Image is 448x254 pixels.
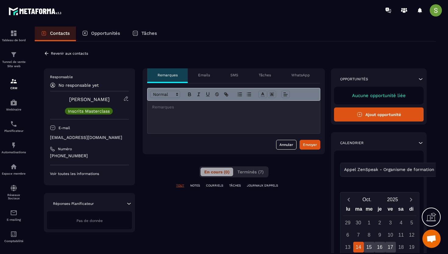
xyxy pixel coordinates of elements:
a: formationformationTunnel de vente Site web [2,46,26,73]
a: accountantaccountantComptabilité [2,226,26,247]
p: Tâches [141,31,157,36]
div: 4 [396,217,407,228]
div: 14 [353,242,364,252]
div: 29 [343,217,353,228]
button: En cours (0) [201,168,233,176]
button: Ajout opportunité [334,107,424,122]
input: Search for option [436,166,440,173]
div: je [375,205,385,216]
div: 13 [343,242,353,252]
a: formationformationCRM [2,73,26,94]
a: Opportunités [76,27,126,41]
p: Opportunités [91,31,120,36]
div: 8 [364,230,375,240]
img: accountant [10,230,17,238]
p: Webinaire [2,108,26,111]
a: automationsautomationsEspace membre [2,158,26,180]
div: 15 [364,242,375,252]
p: Revenir aux contacts [51,51,88,56]
div: 19 [407,242,417,252]
p: E-mail [59,125,70,130]
div: 11 [396,230,407,240]
p: Planificateur [2,129,26,132]
button: Annuler [276,140,297,150]
p: Tâches [259,73,271,78]
p: SMS [230,73,238,78]
a: automationsautomationsWebinaire [2,94,26,116]
div: 12 [407,230,417,240]
p: Remarques [158,73,178,78]
img: automations [10,99,17,106]
div: 17 [385,242,396,252]
div: 10 [385,230,396,240]
div: 3 [385,217,396,228]
div: lu [343,205,354,216]
p: JOURNAUX D'APPELS [247,183,278,188]
span: Appel ZenSpeak - Organisme de formation [343,166,436,173]
div: 7 [353,230,364,240]
p: [EMAIL_ADDRESS][DOMAIN_NAME] [50,135,129,140]
img: social-network [10,184,17,192]
div: 1 [364,217,375,228]
div: Envoyer [303,142,317,148]
div: 5 [407,217,417,228]
p: Aucune opportunité liée [340,93,418,98]
div: 9 [375,230,385,240]
div: ma [354,205,364,216]
img: scheduler [10,120,17,128]
p: Opportunités [340,77,368,82]
img: formation [10,78,17,85]
span: Pas de donnée [76,219,103,223]
div: 18 [396,242,407,252]
button: Previous month [343,195,354,204]
p: COURRIELS [206,183,223,188]
p: CRM [2,86,26,90]
p: Réseaux Sociaux [2,193,26,200]
a: emailemailE-mailing [2,205,26,226]
img: logo [9,5,63,17]
button: Terminés (7) [234,168,267,176]
p: [PHONE_NUMBER] [50,153,129,159]
p: E-mailing [2,218,26,221]
a: schedulerschedulerPlanificateur [2,116,26,137]
span: En cours (0) [204,169,229,174]
p: Réponses Planificateur [53,201,94,206]
img: email [10,209,17,216]
button: Open years overlay [380,194,405,205]
p: WhatsApp [291,73,310,78]
div: 6 [343,230,353,240]
div: ve [385,205,396,216]
a: automationsautomationsAutomatisations [2,137,26,158]
p: No responsable yet [59,83,99,88]
p: Tableau de bord [2,38,26,42]
div: sa [396,205,406,216]
p: Emails [198,73,210,78]
p: Responsable [50,74,129,79]
p: Contacts [50,31,70,36]
p: Automatisations [2,151,26,154]
div: di [406,205,417,216]
p: Calendrier [340,140,364,145]
p: Tunnel de vente Site web [2,60,26,68]
p: TÂCHES [229,183,241,188]
p: Voir toutes les informations [50,171,129,176]
div: 30 [353,217,364,228]
img: automations [10,142,17,149]
button: Envoyer [300,140,320,150]
p: Comptabilité [2,239,26,243]
img: formation [10,51,17,58]
a: [PERSON_NAME] [69,96,110,102]
div: Ouvrir le chat [422,230,441,248]
div: 16 [375,242,385,252]
p: Numéro [58,147,72,151]
div: me [364,205,375,216]
img: automations [10,163,17,170]
img: formation [10,30,17,37]
button: Next month [405,195,417,204]
button: Open months overlay [354,194,380,205]
span: Terminés (7) [237,169,264,174]
a: Contacts [35,27,76,41]
a: Tâches [126,27,163,41]
div: 2 [375,217,385,228]
p: TOUT [176,183,184,188]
